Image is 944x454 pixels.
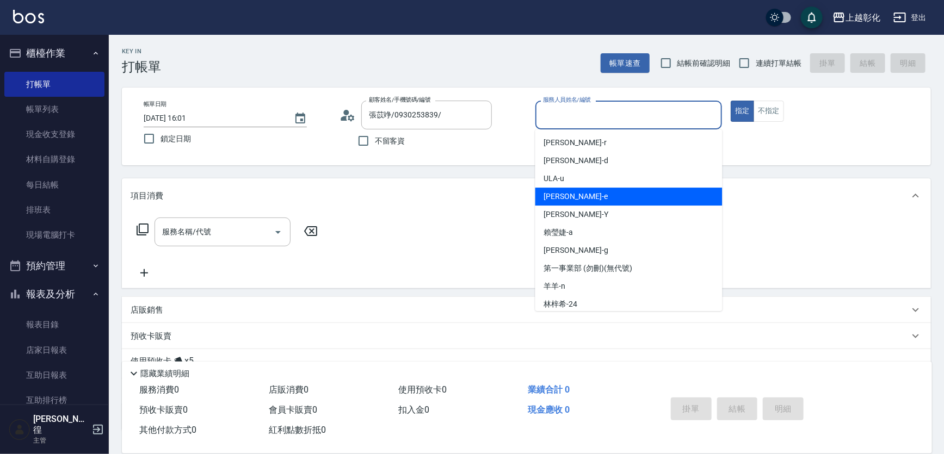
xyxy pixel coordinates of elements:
a: 現金收支登錄 [4,122,104,147]
button: 預約管理 [4,252,104,280]
p: 主管 [33,436,89,445]
span: [PERSON_NAME] -r [544,137,607,148]
button: 指定 [731,101,754,122]
img: Logo [13,10,44,23]
span: 預收卡販賣 0 [139,405,188,415]
a: 店家日報表 [4,338,104,363]
span: 會員卡販賣 0 [269,405,317,415]
span: 連續打單結帳 [756,58,801,69]
span: 林梓希 -24 [544,298,578,310]
span: 結帳前確認明細 [677,58,731,69]
span: 鎖定日期 [161,133,191,145]
span: 扣入金 0 [398,405,429,415]
h3: 打帳單 [122,59,161,74]
p: 項目消費 [131,190,163,202]
div: 上越彰化 [846,11,880,24]
a: 帳單列表 [4,97,104,122]
span: [PERSON_NAME] -g [544,245,608,256]
span: ULA -u [544,173,565,184]
span: 業績合計 0 [528,384,570,395]
button: 報表及分析 [4,280,104,308]
a: 材料自購登錄 [4,147,104,172]
h5: [PERSON_NAME]徨 [33,414,89,436]
button: 上越彰化 [828,7,885,29]
button: 登出 [889,8,931,28]
span: [PERSON_NAME] -d [544,155,608,166]
div: 預收卡販賣 [122,323,931,349]
button: Open [269,223,287,241]
button: 不指定 [754,101,784,122]
span: 不留客資 [375,135,405,147]
span: 賴瑩婕 -a [544,227,573,238]
button: save [801,7,823,28]
span: 其他付款方式 0 [139,425,196,435]
a: 互助排行榜 [4,388,104,413]
p: 店販銷售 [131,304,163,316]
div: 店販銷售 [122,297,931,323]
span: 使用預收卡 0 [398,384,447,395]
a: 每日結帳 [4,172,104,197]
span: 羊羊 -n [544,281,566,292]
span: x5 [184,356,194,372]
label: 服務人員姓名/編號 [543,96,591,104]
button: 帳單速查 [601,53,650,73]
p: 預收卡販賣 [131,331,171,342]
label: 顧客姓名/手機號碼/編號 [369,96,431,104]
h2: Key In [122,48,161,55]
div: 使用預收卡x5 [122,349,931,378]
span: [PERSON_NAME] -e [544,191,608,202]
a: 報表目錄 [4,312,104,337]
button: 櫃檯作業 [4,39,104,67]
span: 店販消費 0 [269,384,309,395]
span: [PERSON_NAME] -Y [544,209,608,220]
p: 隱藏業績明細 [140,368,189,380]
span: 現金應收 0 [528,405,570,415]
p: 使用預收卡 [131,356,171,372]
span: 服務消費 0 [139,384,179,395]
label: 帳單日期 [144,100,166,108]
span: 紅利點數折抵 0 [269,425,326,435]
a: 排班表 [4,197,104,222]
input: YYYY/MM/DD hh:mm [144,109,283,127]
button: Choose date, selected date is 2025-10-09 [287,105,313,132]
a: 互助日報表 [4,363,104,388]
a: 現場電腦打卡 [4,222,104,247]
a: 打帳單 [4,72,104,97]
div: 項目消費 [122,178,931,213]
img: Person [9,419,30,440]
span: 第一事業部 (勿刪) (無代號) [544,263,632,274]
